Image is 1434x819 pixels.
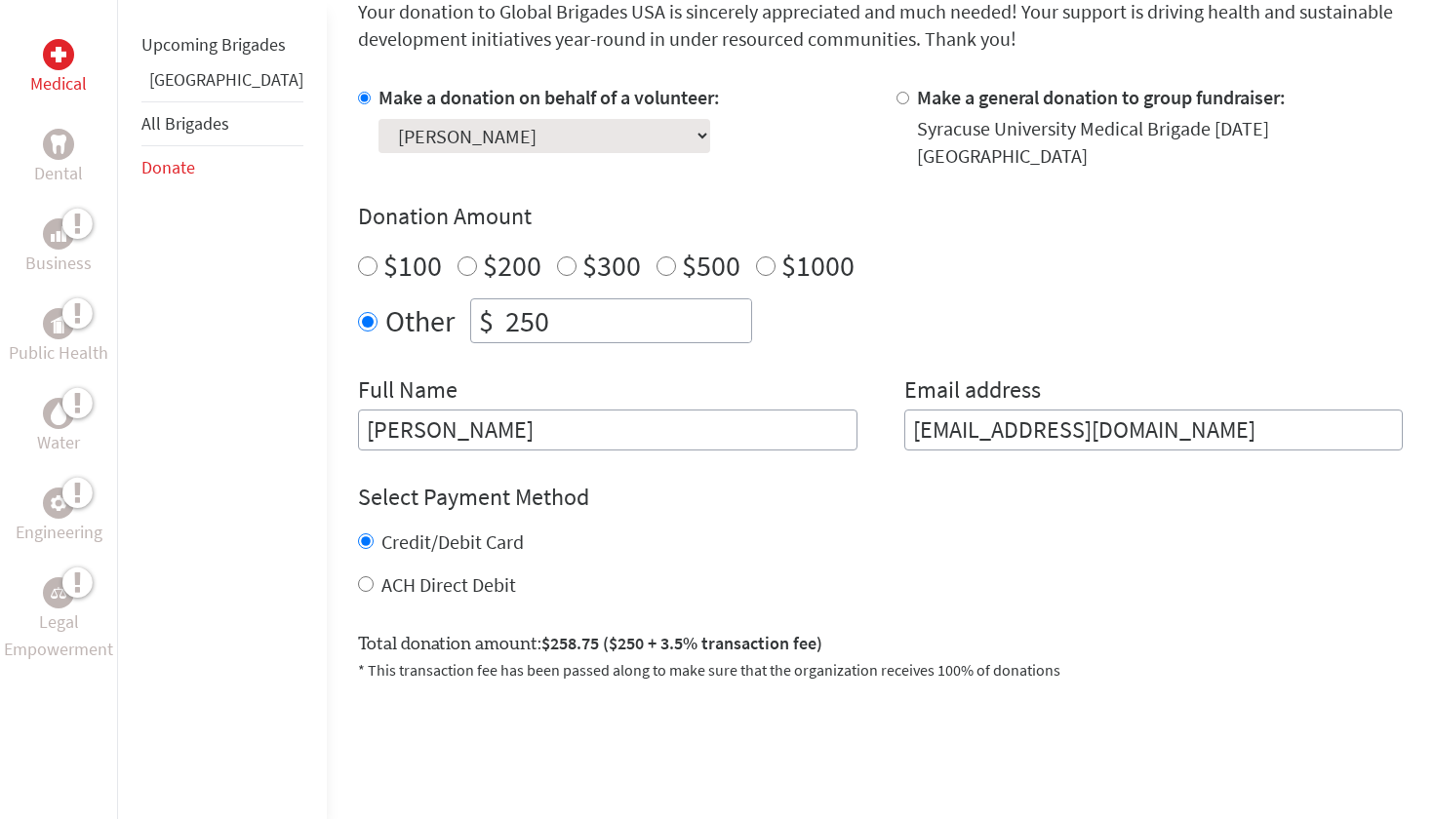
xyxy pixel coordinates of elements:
label: $200 [483,247,541,284]
div: Water [43,398,74,429]
h4: Select Payment Method [358,482,1403,513]
label: Email address [904,374,1041,409]
li: All Brigades [141,101,303,146]
a: Legal EmpowermentLegal Empowerment [4,577,113,663]
label: Full Name [358,374,458,409]
input: Enter Amount [501,299,751,342]
input: Enter Full Name [358,409,857,450]
div: Business [43,218,74,250]
li: Donate [141,146,303,189]
p: Medical [30,70,87,97]
div: Engineering [43,487,74,519]
div: Public Health [43,308,74,339]
a: DentalDental [34,129,83,187]
p: Business [25,250,92,277]
label: $100 [383,247,442,284]
li: Panama [141,66,303,101]
img: Legal Empowerment [51,587,66,599]
div: Medical [43,39,74,70]
a: All Brigades [141,112,229,135]
a: WaterWater [37,398,80,456]
div: Legal Empowerment [43,577,74,608]
p: Engineering [16,519,102,546]
label: Total donation amount: [358,630,822,658]
p: Legal Empowerment [4,608,113,663]
img: Medical [51,47,66,62]
label: Credit/Debit Card [381,529,524,554]
label: $300 [582,247,641,284]
input: Your Email [904,409,1404,450]
label: $500 [682,247,740,284]
p: Water [37,429,80,456]
p: Public Health [9,339,108,367]
p: * This transaction fee has been passed along to make sure that the organization receives 100% of ... [358,658,1403,682]
div: Dental [43,129,74,160]
div: $ [471,299,501,342]
img: Public Health [51,314,66,333]
label: Make a donation on behalf of a volunteer: [378,85,720,109]
label: Other [385,298,455,343]
a: MedicalMedical [30,39,87,97]
a: Donate [141,156,195,178]
a: Public HealthPublic Health [9,308,108,367]
img: Business [51,226,66,242]
label: ACH Direct Debit [381,572,516,597]
img: Water [51,402,66,424]
label: Make a general donation to group fundraiser: [917,85,1286,109]
label: $1000 [781,247,855,284]
a: EngineeringEngineering [16,487,102,546]
h4: Donation Amount [358,201,1403,232]
p: Dental [34,160,83,187]
img: Dental [51,135,66,153]
a: [GEOGRAPHIC_DATA] [149,68,303,91]
a: Upcoming Brigades [141,33,286,56]
span: $258.75 ($250 + 3.5% transaction fee) [541,632,822,654]
iframe: reCAPTCHA [358,705,655,781]
a: BusinessBusiness [25,218,92,277]
img: Engineering [51,495,66,511]
li: Upcoming Brigades [141,23,303,66]
div: Syracuse University Medical Brigade [DATE] [GEOGRAPHIC_DATA] [917,115,1404,170]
